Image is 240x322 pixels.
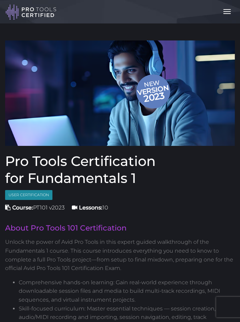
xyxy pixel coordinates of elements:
[5,190,52,200] span: User Certification
[72,204,108,211] span: 10
[5,40,235,146] a: Newversion 2023
[137,89,172,105] span: 2023
[5,4,57,20] img: Pro Tools Certified Logo
[5,153,235,187] h1: Pro Tools Certification for Fundamentals 1
[136,79,172,105] span: New
[79,204,102,211] strong: Lessons:
[5,224,235,232] h2: About Pro Tools 101 Certification
[136,85,170,95] span: version
[19,278,235,304] li: Comprehensive hands-on learning: Gain real-world experience through downloadable session files an...
[5,204,65,211] span: PT101 v2023
[12,204,33,211] strong: Course:
[5,238,235,272] p: Unlock the power of Avid Pro Tools in this expert guided walkthrough of the Fundamentals 1 course...
[5,40,235,146] img: Pro tools certified Fundamentals 1 Course cover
